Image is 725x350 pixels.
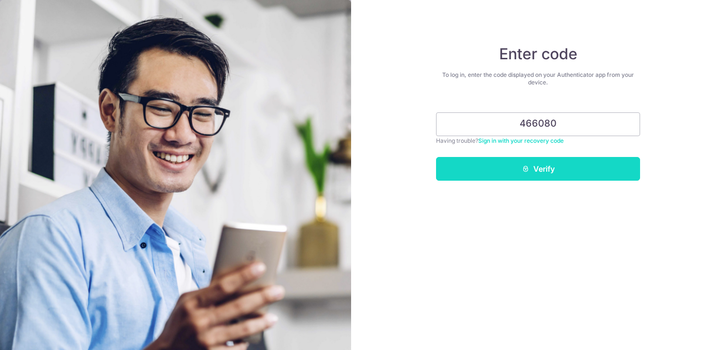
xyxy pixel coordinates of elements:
[436,112,640,136] input: Enter 6 digit code
[436,45,640,64] h4: Enter code
[436,71,640,86] div: To log in, enter the code displayed on your Authenticator app from your device.
[478,137,564,144] a: Sign in with your recovery code
[436,136,640,146] div: Having trouble?
[436,157,640,181] button: Verify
